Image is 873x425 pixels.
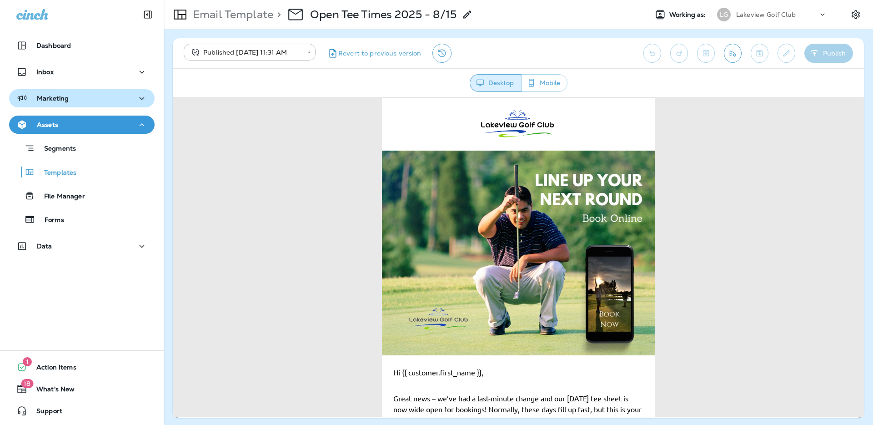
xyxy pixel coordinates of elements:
[470,74,522,92] button: Desktop
[9,89,155,107] button: Marketing
[135,5,161,24] button: Collapse Sidebar
[37,95,69,102] p: Marketing
[736,11,796,18] p: Lakeview Golf Club
[9,186,155,205] button: File Manager
[724,44,742,63] button: Send test email
[304,9,386,44] img: Lakeview_Logo_Color-1.png
[273,8,281,21] p: >
[221,296,469,327] span: Great news – we’ve had a last-minute change and our [DATE] tee sheet is now wide open for booking...
[9,380,155,398] button: 18What's New
[37,243,52,250] p: Data
[9,162,155,182] button: Templates
[717,8,731,21] div: LG
[9,63,155,81] button: Inbox
[27,364,76,374] span: Action Items
[9,237,155,255] button: Data
[23,357,32,366] span: 1
[9,210,155,229] button: Forms
[9,36,155,55] button: Dashboard
[221,270,311,279] span: Hi {{ customer.first_name }},
[209,53,482,258] img: LV---Line-up-your-next-round.jpg
[9,138,155,158] button: Segments
[521,74,567,92] button: Mobile
[35,216,64,225] p: Forms
[338,49,421,58] span: Revert to previous version
[848,6,864,23] button: Settings
[9,358,155,376] button: 1Action Items
[36,42,71,49] p: Dashboard
[35,192,85,201] p: File Manager
[35,169,76,177] p: Templates
[35,145,76,154] p: Segments
[27,385,75,396] span: What's New
[189,8,273,21] p: Email Template
[37,121,58,128] p: Assets
[36,68,54,76] p: Inbox
[310,8,457,21] p: Open Tee Times 2025 - 8/15
[432,44,452,63] button: View Changelog
[9,402,155,420] button: Support
[190,48,301,57] div: Published [DATE] 11:31 AM
[669,11,708,19] span: Working as:
[323,44,425,63] button: Revert to previous version
[9,116,155,134] button: Assets
[21,379,33,388] span: 18
[27,407,62,418] span: Support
